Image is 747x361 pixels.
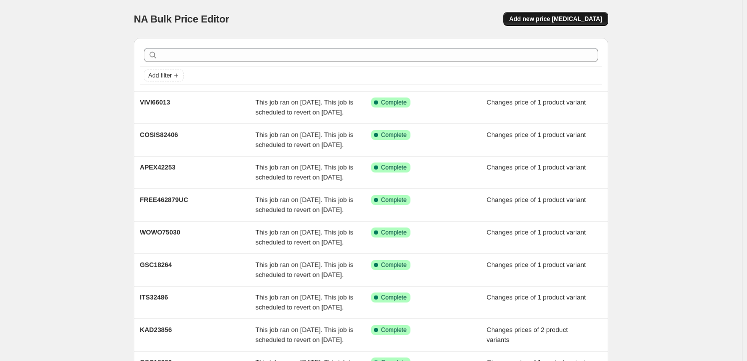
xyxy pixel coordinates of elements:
[140,228,180,236] span: WOWO75030
[381,98,406,106] span: Complete
[509,15,602,23] span: Add new price [MEDICAL_DATA]
[256,293,354,311] span: This job ran on [DATE]. This job is scheduled to revert on [DATE].
[140,98,170,106] span: VIVI66013
[503,12,608,26] button: Add new price [MEDICAL_DATA]
[144,69,184,81] button: Add filter
[381,326,406,334] span: Complete
[381,228,406,236] span: Complete
[381,293,406,301] span: Complete
[140,163,176,171] span: APEX42253
[487,131,586,138] span: Changes price of 1 product variant
[487,326,568,343] span: Changes prices of 2 product variants
[140,326,172,333] span: KAD23856
[140,293,168,301] span: ITS32486
[256,131,354,148] span: This job ran on [DATE]. This job is scheduled to revert on [DATE].
[256,326,354,343] span: This job ran on [DATE]. This job is scheduled to revert on [DATE].
[256,196,354,213] span: This job ran on [DATE]. This job is scheduled to revert on [DATE].
[134,13,229,24] span: NA Bulk Price Editor
[487,163,586,171] span: Changes price of 1 product variant
[381,196,406,204] span: Complete
[140,196,188,203] span: FREE462879UC
[487,228,586,236] span: Changes price of 1 product variant
[381,131,406,139] span: Complete
[256,98,354,116] span: This job ran on [DATE]. This job is scheduled to revert on [DATE].
[487,261,586,268] span: Changes price of 1 product variant
[256,163,354,181] span: This job ran on [DATE]. This job is scheduled to revert on [DATE].
[381,261,406,269] span: Complete
[256,228,354,246] span: This job ran on [DATE]. This job is scheduled to revert on [DATE].
[148,71,172,79] span: Add filter
[381,163,406,171] span: Complete
[487,196,586,203] span: Changes price of 1 product variant
[487,98,586,106] span: Changes price of 1 product variant
[140,261,172,268] span: GSC18264
[140,131,178,138] span: COSIS82406
[256,261,354,278] span: This job ran on [DATE]. This job is scheduled to revert on [DATE].
[487,293,586,301] span: Changes price of 1 product variant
